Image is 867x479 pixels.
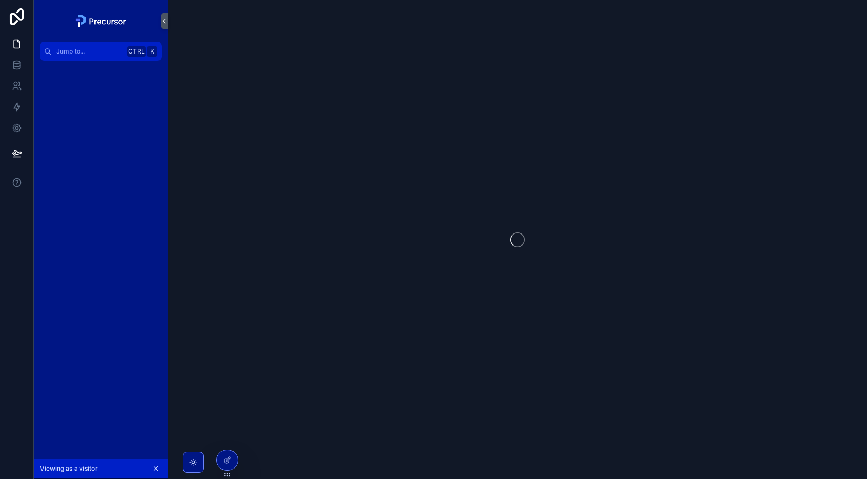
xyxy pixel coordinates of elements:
[127,46,146,57] span: Ctrl
[40,42,162,61] button: Jump to...CtrlK
[56,47,123,56] span: Jump to...
[34,61,168,80] div: scrollable content
[40,464,98,473] span: Viewing as a visitor
[72,13,130,29] img: App logo
[148,47,156,56] span: K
